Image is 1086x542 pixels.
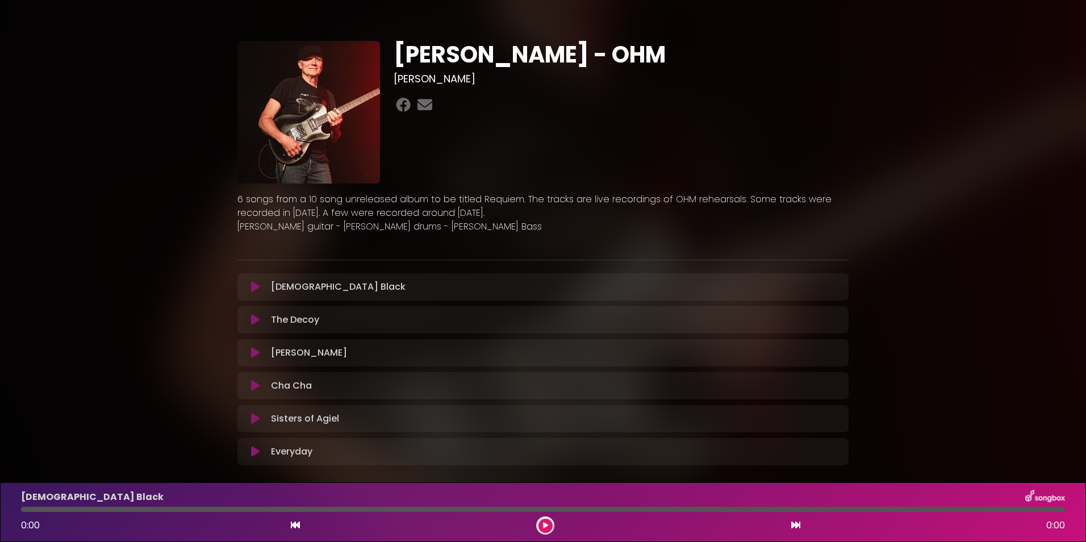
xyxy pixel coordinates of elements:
img: pDVBrwh7RPKHHeJLn922 [237,41,380,184]
p: 6 songs from a 10 song unreleased album to be titled Requiem. The tracks are live recordings of O... [237,193,849,220]
p: [DEMOGRAPHIC_DATA] Black [271,280,406,294]
p: Cha Cha [271,379,312,393]
p: [DEMOGRAPHIC_DATA] Black [21,490,164,504]
img: songbox-logo-white.png [1025,490,1065,505]
p: Everyday [271,445,312,458]
p: [PERSON_NAME] guitar - [PERSON_NAME] drums - [PERSON_NAME] Bass [237,220,849,234]
p: The Decoy [271,313,319,327]
p: Sisters of Agiel [271,412,339,426]
h1: [PERSON_NAME] - OHM [394,41,849,68]
h3: [PERSON_NAME] [394,73,849,85]
p: [PERSON_NAME] [271,346,347,360]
